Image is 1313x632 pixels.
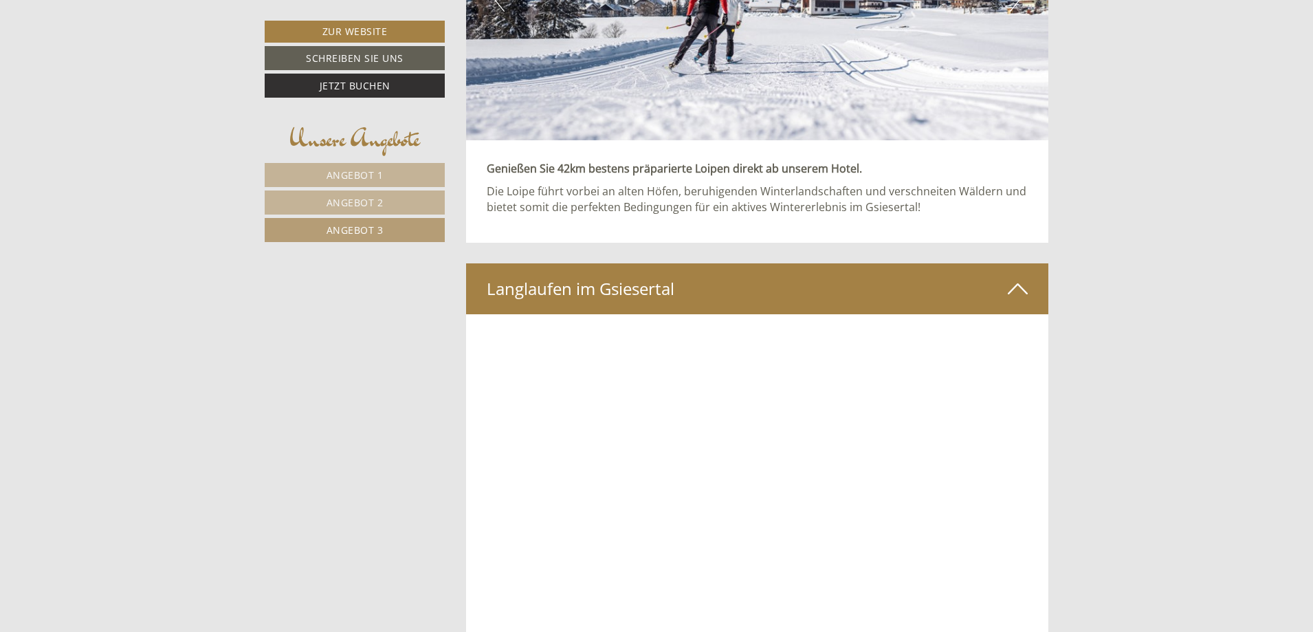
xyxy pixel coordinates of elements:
[487,184,1028,215] p: Die Loipe führt vorbei an alten Höfen, beruhigenden Winterlandschaften und verschneiten Wäldern u...
[466,263,1049,314] div: Langlaufen im Gsiesertal
[327,196,384,209] span: Angebot 2
[265,122,445,156] div: Unsere Angebote
[265,46,445,70] a: Schreiben Sie uns
[327,168,384,182] span: Angebot 1
[487,161,862,176] strong: Genießen Sie 42km bestens präparierte Loipen direkt ab unserem Hotel.
[265,21,445,43] a: Zur Website
[265,74,445,98] a: Jetzt buchen
[327,224,384,237] span: Angebot 3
